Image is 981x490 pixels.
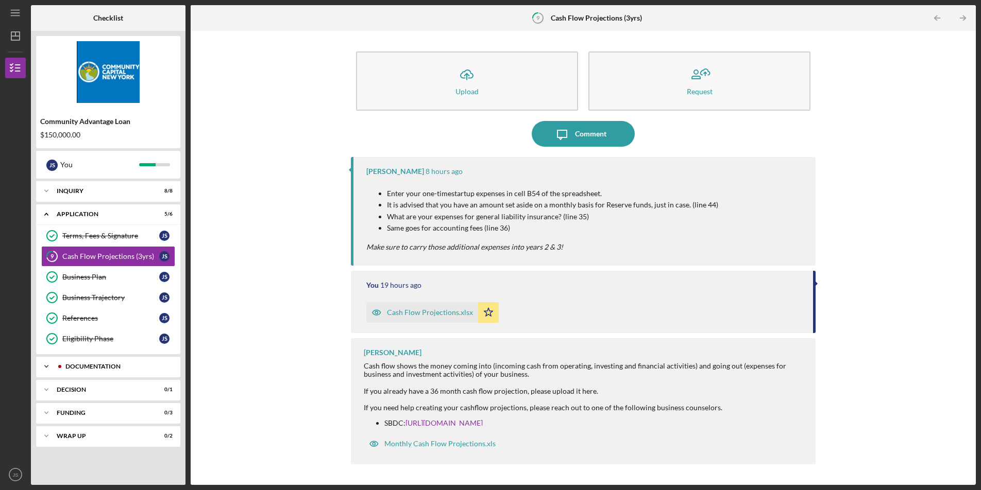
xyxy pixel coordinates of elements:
[159,292,170,303] div: J S
[364,348,421,357] div: [PERSON_NAME]
[57,410,147,416] div: Funding
[384,419,805,427] li: SBDC:
[154,211,173,217] div: 5 / 6
[60,156,139,173] div: You
[532,121,635,147] button: Comment
[366,242,563,251] em: Make sure to carry those additional expenses into years 2 & 3!
[536,14,540,21] tspan: 9
[387,188,718,199] p: Enter your one-timestartup expenses in cell B54 of the spreadsheet.
[159,334,170,344] div: J S
[62,232,159,240] div: Terms, Fees & Signature
[687,87,713,95] div: Request
[62,335,159,343] div: Eligibility Phase
[40,117,176,126] div: Community Advantage Loan
[387,222,718,234] p: Same goes for accounting fees (line 36)
[366,302,499,323] button: Cash Flow Projections.xlsx
[366,281,379,289] div: You
[364,362,805,378] div: Cash flow shows the money coming into (incoming cash from operating, investing and financial acti...
[364,387,805,395] div: If you already have a 36 month cash flow projection, please upload it here.
[154,410,173,416] div: 0 / 3
[12,472,18,478] text: JS
[384,440,496,448] div: Monthly Cash Flow Projections.xls
[426,167,463,176] time: 2025-09-25 03:10
[57,387,147,393] div: Decision
[387,308,473,317] div: Cash Flow Projections.xlsx
[159,251,170,261] div: J S
[57,188,147,194] div: Inquiry
[41,308,175,328] a: ReferencesJS
[380,281,421,289] time: 2025-09-24 16:28
[41,328,175,349] a: Eligibility PhaseJS
[62,252,159,260] div: Cash Flow Projections (3yrs)
[65,363,167,370] div: Documentation
[40,131,176,139] div: $150,000.00
[387,211,718,222] p: What are your expenses for general liability insurance? (line 35)
[62,314,159,322] div: References
[405,418,483,427] a: [URL][DOMAIN_NAME]
[93,14,123,22] b: Checklist
[5,464,26,485] button: JS
[159,272,170,282] div: J S
[41,225,175,246] a: Terms, Fees & SignatureJS
[62,293,159,302] div: Business Trajectory
[455,87,479,95] div: Upload
[41,267,175,287] a: Business PlanJS
[551,14,642,22] b: Cash Flow Projections (3yrs)
[57,211,147,217] div: Application
[50,253,54,260] tspan: 9
[364,404,805,412] div: If you need help creating your cashflow projections, please reach out to one of the following bus...
[46,160,58,171] div: J S
[575,121,606,147] div: Comment
[356,51,578,111] button: Upload
[588,51,810,111] button: Request
[36,41,180,103] img: Product logo
[57,433,147,439] div: Wrap up
[366,167,424,176] div: [PERSON_NAME]
[62,273,159,281] div: Business Plan
[159,313,170,323] div: J S
[387,199,718,211] p: It is advised that you have an amount set aside on a monthly basis for Reserve funds, just in cas...
[154,433,173,439] div: 0 / 2
[364,433,501,454] button: Monthly Cash Flow Projections.xls
[154,387,173,393] div: 0 / 1
[159,231,170,241] div: J S
[41,246,175,267] a: 9Cash Flow Projections (3yrs)JS
[41,287,175,308] a: Business TrajectoryJS
[154,188,173,194] div: 8 / 8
